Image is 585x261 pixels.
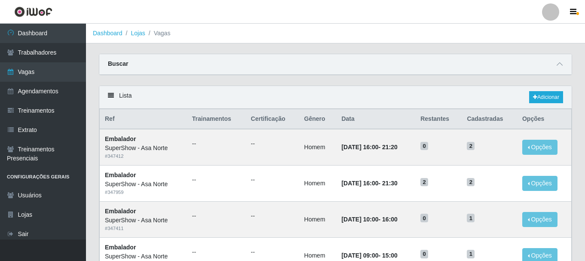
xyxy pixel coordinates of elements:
[105,180,182,189] div: SuperShow - Asa Norte
[467,178,475,187] span: 2
[336,109,415,129] th: Data
[187,109,246,129] th: Trainamentos
[467,142,475,150] span: 2
[192,139,241,148] ul: --
[341,180,378,187] time: [DATE] 16:00
[517,109,572,129] th: Opções
[99,86,572,109] div: Lista
[192,212,241,221] ul: --
[382,180,398,187] time: 21:30
[108,60,128,67] strong: Buscar
[341,144,378,150] time: [DATE] 16:00
[105,252,182,261] div: SuperShow - Asa Norte
[105,153,182,160] div: # 347412
[467,250,475,258] span: 1
[341,252,397,259] strong: -
[251,175,294,184] ul: --
[420,214,428,222] span: 0
[467,214,475,222] span: 1
[420,142,428,150] span: 0
[299,109,337,129] th: Gênero
[131,30,145,37] a: Lojas
[105,225,182,232] div: # 347411
[145,29,171,38] li: Vagas
[341,216,397,223] strong: -
[100,109,187,129] th: Ref
[420,178,428,187] span: 2
[522,140,557,155] button: Opções
[14,6,52,17] img: CoreUI Logo
[462,109,517,129] th: Cadastradas
[105,216,182,225] div: SuperShow - Asa Norte
[299,166,337,202] td: Homem
[105,172,136,178] strong: Embalador
[105,208,136,215] strong: Embalador
[341,252,378,259] time: [DATE] 09:00
[415,109,462,129] th: Restantes
[86,24,585,43] nav: breadcrumb
[105,144,182,153] div: SuperShow - Asa Norte
[299,201,337,237] td: Homem
[382,144,398,150] time: 21:20
[251,212,294,221] ul: --
[246,109,299,129] th: Certificação
[341,180,397,187] strong: -
[251,248,294,257] ul: --
[522,212,557,227] button: Opções
[522,176,557,191] button: Opções
[341,144,397,150] strong: -
[420,250,428,258] span: 0
[529,91,563,103] a: Adicionar
[341,216,378,223] time: [DATE] 10:00
[192,175,241,184] ul: --
[382,216,398,223] time: 16:00
[192,248,241,257] ul: --
[251,139,294,148] ul: --
[382,252,398,259] time: 15:00
[105,189,182,196] div: # 347959
[105,135,136,142] strong: Embalador
[105,244,136,251] strong: Embalador
[93,30,123,37] a: Dashboard
[299,129,337,165] td: Homem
